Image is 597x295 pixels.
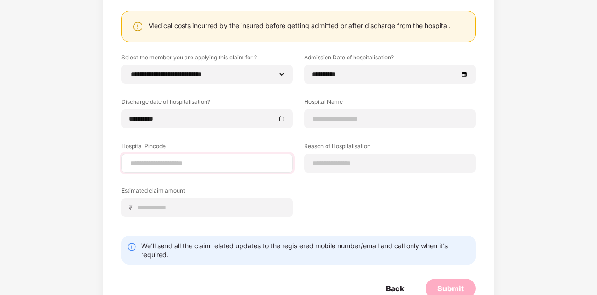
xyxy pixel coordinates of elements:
[304,98,476,109] label: Hospital Name
[121,98,293,109] label: Discharge date of hospitalisation?
[129,203,136,212] span: ₹
[304,142,476,154] label: Reason of Hospitalisation
[304,53,476,65] label: Admission Date of hospitalisation?
[127,242,136,252] img: svg+xml;base64,PHN2ZyBpZD0iSW5mby0yMHgyMCIgeG1sbnM9Imh0dHA6Ly93d3cudzMub3JnLzIwMDAvc3ZnIiB3aWR0aD...
[148,21,450,30] div: Medical costs incurred by the insured before getting admitted or after discharge from the hospital.
[121,53,293,65] label: Select the member you are applying this claim for ?
[141,241,470,259] div: We’ll send all the claim related updates to the registered mobile number/email and call only when...
[437,283,464,294] div: Submit
[386,283,404,294] div: Back
[132,21,143,32] img: svg+xml;base64,PHN2ZyBpZD0iV2FybmluZ18tXzI0eDI0IiBkYXRhLW5hbWU9Ildhcm5pbmcgLSAyNHgyNCIgeG1sbnM9Im...
[121,142,293,154] label: Hospital Pincode
[121,187,293,198] label: Estimated claim amount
